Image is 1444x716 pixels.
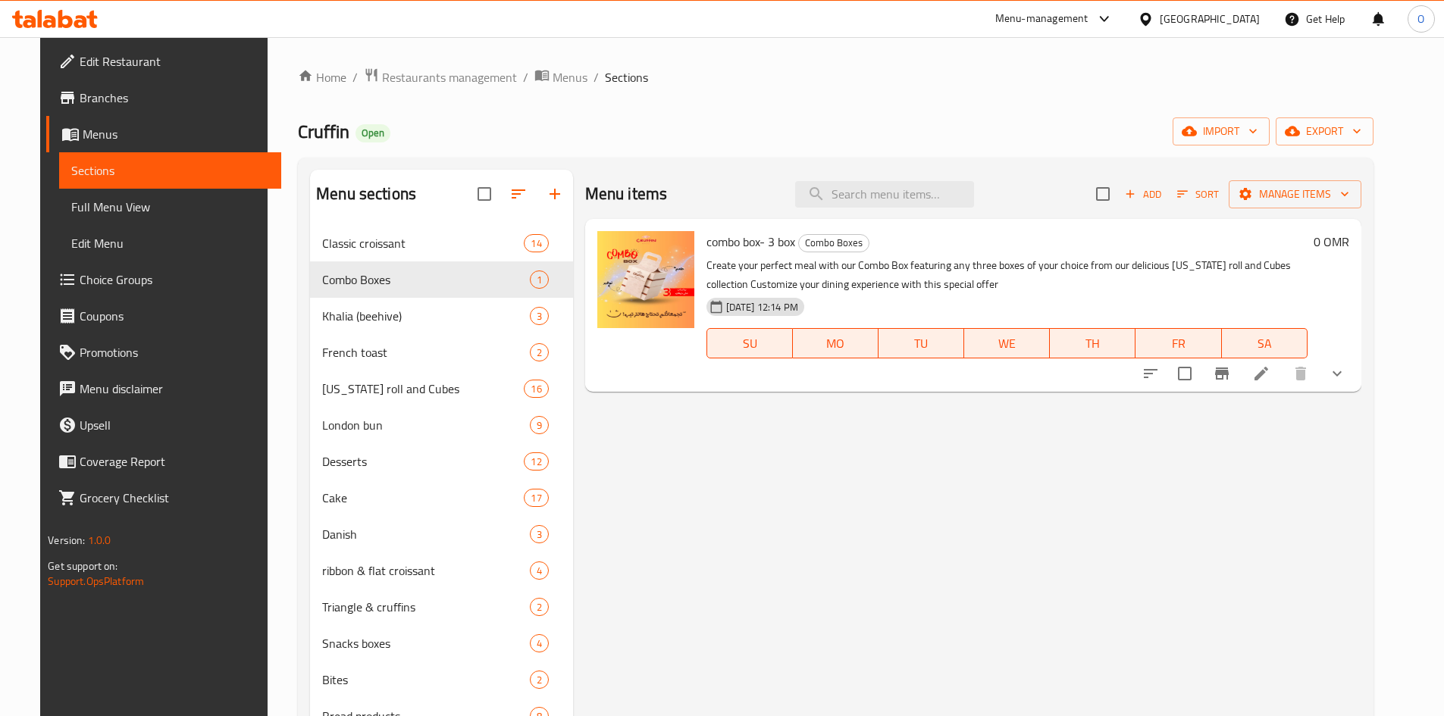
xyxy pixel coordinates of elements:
div: items [530,525,549,543]
h2: Menu items [585,183,668,205]
span: London bun [322,416,529,434]
a: Menus [46,116,281,152]
div: French toast [322,343,529,361]
button: show more [1319,355,1355,392]
span: Menu disclaimer [80,380,269,398]
div: Combo Boxes [798,234,869,252]
a: Edit Menu [59,225,281,261]
div: items [530,634,549,652]
li: / [523,68,528,86]
span: Version: [48,530,85,550]
button: export [1276,117,1374,145]
button: Branch-specific-item [1204,355,1240,392]
span: Desserts [322,452,524,471]
span: Sort sections [500,176,537,212]
div: Snacks boxes4 [310,625,573,661]
span: 9 [531,418,548,433]
button: SU [706,328,793,358]
div: Bites [322,671,529,689]
span: 3 [531,309,548,324]
img: combo box- 3 box [597,231,694,328]
h2: Menu sections [316,183,416,205]
span: Select section [1087,178,1119,210]
button: TH [1050,328,1135,358]
span: Grocery Checklist [80,489,269,507]
div: Menu-management [995,10,1088,28]
span: Add item [1119,183,1167,206]
span: Combo Boxes [322,270,529,289]
a: Grocery Checklist [46,480,281,516]
div: Desserts12 [310,443,573,480]
span: import [1185,122,1258,141]
a: Coupons [46,298,281,334]
span: Coupons [80,307,269,325]
div: items [524,380,548,398]
span: Menus [553,68,587,86]
div: Triangle & cruffins [322,598,529,616]
span: Select to update [1169,358,1201,389]
button: SA [1222,328,1308,358]
a: Choice Groups [46,261,281,298]
div: Cake [322,489,524,507]
span: Manage items [1241,185,1349,204]
button: Add section [537,176,573,212]
button: WE [964,328,1050,358]
span: 2 [531,345,548,360]
span: WE [970,333,1044,355]
div: [GEOGRAPHIC_DATA] [1160,11,1260,27]
span: [US_STATE] roll and Cubes [322,380,524,398]
a: Edit Restaurant [46,43,281,80]
span: 2 [531,673,548,687]
div: Open [356,124,390,142]
div: Khalia (beehive) [322,307,529,325]
span: 1 [531,273,548,287]
span: Sections [71,161,269,180]
span: TU [885,333,958,355]
div: items [524,234,548,252]
div: New York roll and Cubes [322,380,524,398]
div: items [530,561,549,580]
div: French toast2 [310,334,573,371]
span: Open [356,127,390,139]
button: Add [1119,183,1167,206]
span: O [1417,11,1424,27]
a: Upsell [46,407,281,443]
div: items [530,671,549,689]
span: Select all sections [468,178,500,210]
span: 12 [525,455,547,469]
span: Restaurants management [382,68,517,86]
span: 16 [525,382,547,396]
span: Snacks boxes [322,634,529,652]
button: Sort [1173,183,1223,206]
nav: breadcrumb [298,67,1374,87]
div: items [530,307,549,325]
a: Coverage Report [46,443,281,480]
span: Classic croissant [322,234,524,252]
span: Choice Groups [80,270,269,289]
span: 2 [531,600,548,614]
button: MO [793,328,879,358]
a: Branches [46,80,281,116]
span: Cruffin [298,114,349,149]
div: Danish3 [310,516,573,552]
span: FR [1142,333,1215,355]
span: Branches [80,89,269,107]
button: FR [1135,328,1221,358]
a: Full Menu View [59,189,281,225]
button: import [1173,117,1270,145]
button: delete [1283,355,1319,392]
div: items [524,489,548,507]
span: Edit Restaurant [80,52,269,70]
span: MO [799,333,872,355]
span: 1.0.0 [88,530,111,550]
span: Full Menu View [71,198,269,216]
div: items [530,416,549,434]
div: items [530,343,549,361]
span: combo box- 3 box [706,230,795,253]
span: Upsell [80,416,269,434]
div: Bites2 [310,661,573,698]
